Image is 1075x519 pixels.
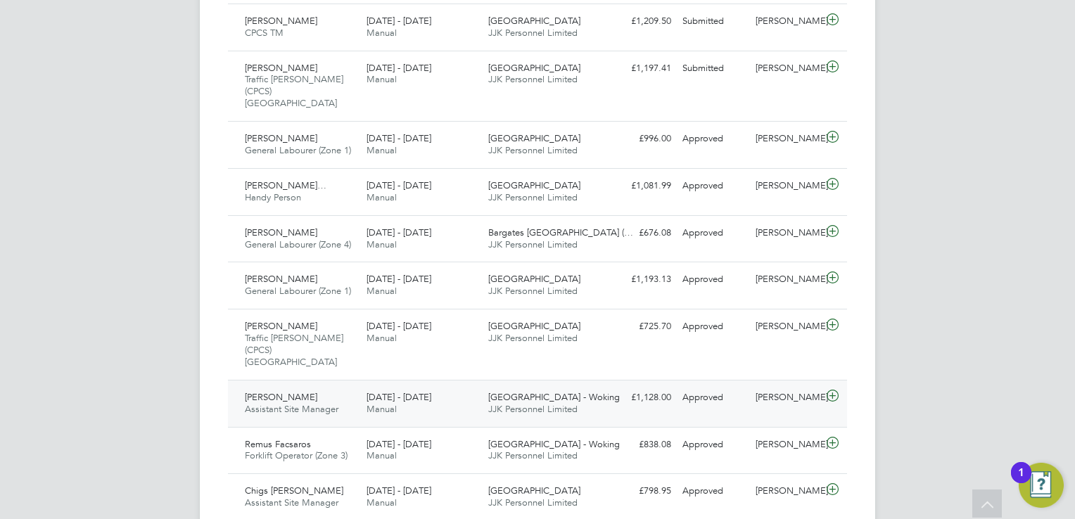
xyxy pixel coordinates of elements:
[245,27,284,39] span: CPCS TM
[367,438,431,450] span: [DATE] - [DATE]
[677,10,750,33] div: Submitted
[367,273,431,285] span: [DATE] - [DATE]
[677,433,750,456] div: Approved
[750,268,823,291] div: [PERSON_NAME]
[245,73,343,109] span: Traffic [PERSON_NAME] (CPCS) [GEOGRAPHIC_DATA]
[245,496,338,508] span: Assistant Site Manager
[604,480,677,503] div: £798.95
[750,222,823,245] div: [PERSON_NAME]
[488,332,578,344] span: JJK Personnel Limited
[245,285,351,297] span: General Labourer (Zone 1)
[367,179,431,191] span: [DATE] - [DATE]
[750,315,823,338] div: [PERSON_NAME]
[488,403,578,415] span: JJK Personnel Limited
[367,496,397,508] span: Manual
[367,238,397,250] span: Manual
[367,226,431,238] span: [DATE] - [DATE]
[488,15,580,27] span: [GEOGRAPHIC_DATA]
[367,27,397,39] span: Manual
[677,315,750,338] div: Approved
[488,449,578,461] span: JJK Personnel Limited
[604,315,677,338] div: £725.70
[677,174,750,198] div: Approved
[750,433,823,456] div: [PERSON_NAME]
[367,191,397,203] span: Manual
[245,332,343,368] span: Traffic [PERSON_NAME] (CPCS) [GEOGRAPHIC_DATA]
[245,320,317,332] span: [PERSON_NAME]
[677,57,750,80] div: Submitted
[488,73,578,85] span: JJK Personnel Limited
[367,449,397,461] span: Manual
[488,496,578,508] span: JJK Personnel Limited
[604,174,677,198] div: £1,081.99
[750,57,823,80] div: [PERSON_NAME]
[488,285,578,297] span: JJK Personnel Limited
[367,144,397,156] span: Manual
[245,403,338,415] span: Assistant Site Manager
[604,386,677,409] div: £1,128.00
[677,480,750,503] div: Approved
[367,332,397,344] span: Manual
[488,62,580,74] span: [GEOGRAPHIC_DATA]
[488,238,578,250] span: JJK Personnel Limited
[367,320,431,332] span: [DATE] - [DATE]
[604,222,677,245] div: £676.08
[488,27,578,39] span: JJK Personnel Limited
[488,320,580,332] span: [GEOGRAPHIC_DATA]
[750,386,823,409] div: [PERSON_NAME]
[245,391,317,403] span: [PERSON_NAME]
[245,438,311,450] span: Remus Facsaros
[367,485,431,496] span: [DATE] - [DATE]
[367,73,397,85] span: Manual
[367,285,397,297] span: Manual
[750,480,823,503] div: [PERSON_NAME]
[750,174,823,198] div: [PERSON_NAME]
[677,386,750,409] div: Approved
[367,403,397,415] span: Manual
[604,433,677,456] div: £838.08
[367,62,431,74] span: [DATE] - [DATE]
[245,132,317,144] span: [PERSON_NAME]
[245,179,326,191] span: [PERSON_NAME]…
[367,132,431,144] span: [DATE] - [DATE]
[488,438,620,450] span: [GEOGRAPHIC_DATA] - Woking
[604,10,677,33] div: £1,209.50
[245,62,317,74] span: [PERSON_NAME]
[488,485,580,496] span: [GEOGRAPHIC_DATA]
[750,127,823,150] div: [PERSON_NAME]
[488,273,580,285] span: [GEOGRAPHIC_DATA]
[245,449,348,461] span: Forklift Operator (Zone 3)
[245,226,317,238] span: [PERSON_NAME]
[245,191,301,203] span: Handy Person
[488,191,578,203] span: JJK Personnel Limited
[488,132,580,144] span: [GEOGRAPHIC_DATA]
[245,273,317,285] span: [PERSON_NAME]
[245,238,351,250] span: General Labourer (Zone 4)
[488,391,620,403] span: [GEOGRAPHIC_DATA] - Woking
[677,127,750,150] div: Approved
[488,226,633,238] span: Bargates [GEOGRAPHIC_DATA] (…
[677,222,750,245] div: Approved
[604,127,677,150] div: £996.00
[604,268,677,291] div: £1,193.13
[488,144,578,156] span: JJK Personnel Limited
[367,391,431,403] span: [DATE] - [DATE]
[245,15,317,27] span: [PERSON_NAME]
[1018,473,1024,491] div: 1
[367,15,431,27] span: [DATE] - [DATE]
[1019,463,1064,508] button: Open Resource Center, 1 new notification
[488,179,580,191] span: [GEOGRAPHIC_DATA]
[677,268,750,291] div: Approved
[245,144,351,156] span: General Labourer (Zone 1)
[750,10,823,33] div: [PERSON_NAME]
[604,57,677,80] div: £1,197.41
[245,485,343,496] span: Chigs [PERSON_NAME]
